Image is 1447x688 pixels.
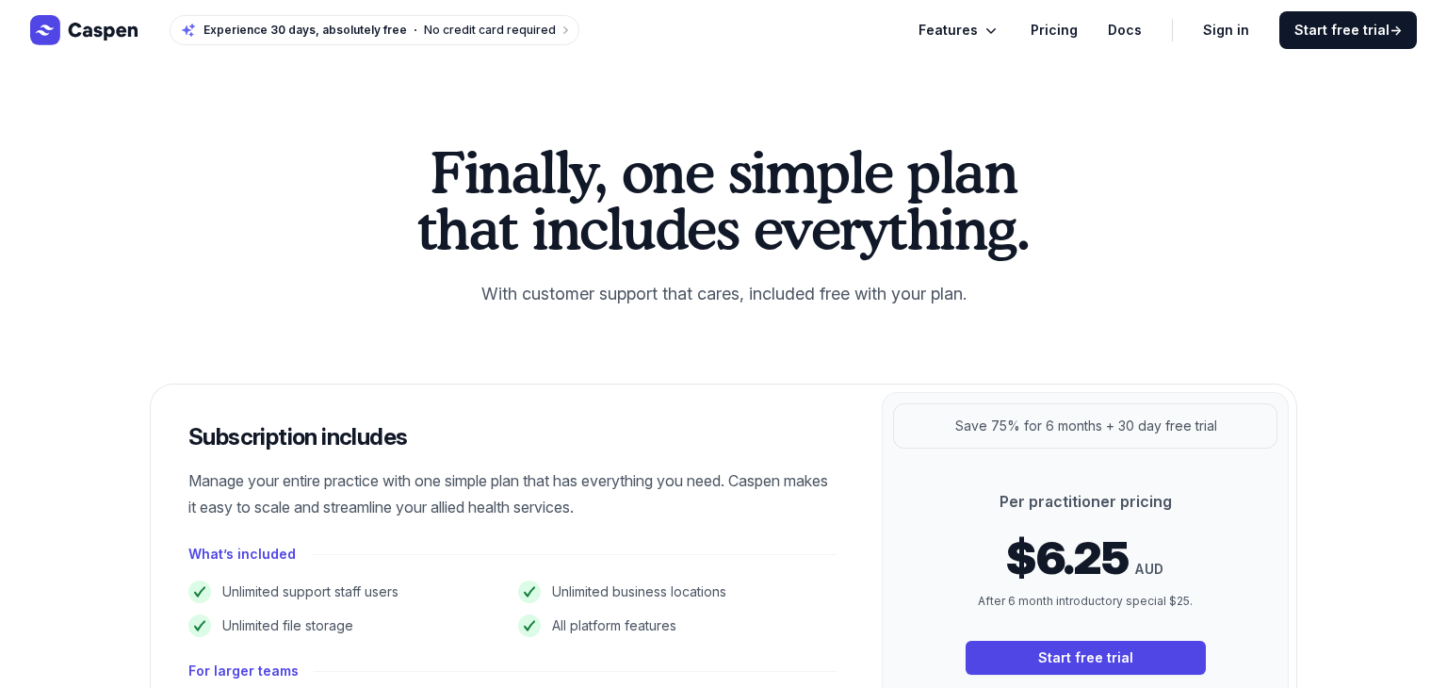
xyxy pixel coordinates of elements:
span: No credit card required [424,23,556,37]
p: Save 75% for 6 months + 30 day free trial [955,415,1217,437]
span: Features [919,19,978,41]
a: Pricing [1031,19,1078,41]
span: AUD [1135,558,1163,581]
h2: Finally, one simple plan that includes everything. [407,143,1040,256]
h4: What’s included [188,543,296,565]
span: → [1390,22,1402,38]
li: All platform features [518,614,837,637]
a: Sign in [1203,19,1249,41]
a: Experience 30 days, absolutely freeNo credit card required [170,15,579,45]
li: Unlimited support staff users [188,581,507,603]
a: Start free trial [1279,11,1417,49]
p: With customer support that cares, included free with your plan. [407,279,1040,309]
button: Features [919,19,1000,41]
span: $6.25 [1006,535,1128,581]
li: Unlimited business locations [518,581,837,603]
p: Per practitioner pricing [966,490,1206,513]
h3: Subscription includes [188,422,837,452]
li: Unlimited file storage [188,614,507,637]
a: Start free trial [966,641,1206,675]
span: Experience 30 days, absolutely free [203,23,407,38]
p: After 6 month introductory special $25. [966,592,1206,611]
a: Docs [1108,19,1142,41]
span: Start free trial [1294,21,1402,40]
h4: For larger teams [188,660,299,682]
p: Manage your entire practice with one simple plan that has everything you need. Caspen makes it ea... [188,467,837,520]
